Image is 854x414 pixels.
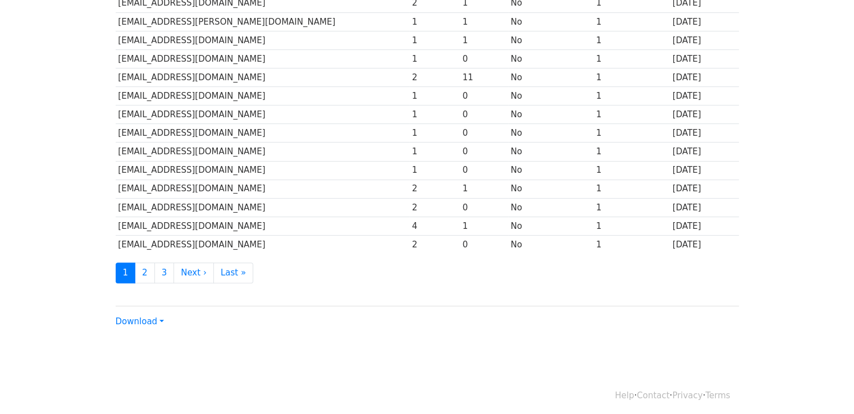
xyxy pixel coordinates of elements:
td: 2 [409,68,460,87]
td: 1 [593,217,670,235]
td: 1 [409,124,460,142]
td: 1 [593,235,670,254]
td: 0 [460,142,508,161]
td: [DATE] [670,31,739,49]
td: 1 [409,87,460,105]
a: Help [615,390,634,401]
td: [EMAIL_ADDRESS][PERSON_NAME][DOMAIN_NAME] [116,12,409,31]
td: [DATE] [670,87,739,105]
td: [DATE] [670,68,739,87]
td: 1 [409,31,460,49]
td: 2 [409,198,460,217]
td: 1 [593,12,670,31]
td: [EMAIL_ADDRESS][DOMAIN_NAME] [116,198,409,217]
td: [DATE] [670,180,739,198]
iframe: Chat Widget [798,360,854,414]
td: 2 [409,180,460,198]
td: No [508,142,593,161]
td: No [508,68,593,87]
td: No [508,161,593,180]
td: No [508,235,593,254]
a: Terms [705,390,730,401]
a: Next › [173,263,214,283]
td: 1 [593,49,670,68]
td: No [508,217,593,235]
a: 1 [116,263,136,283]
td: 1 [460,217,508,235]
td: 0 [460,105,508,124]
td: No [508,31,593,49]
a: Privacy [672,390,702,401]
td: [DATE] [670,12,739,31]
td: 1 [409,105,460,124]
td: [EMAIL_ADDRESS][DOMAIN_NAME] [116,87,409,105]
td: 0 [460,198,508,217]
td: No [508,180,593,198]
td: [DATE] [670,105,739,124]
td: 1 [593,124,670,142]
td: [EMAIL_ADDRESS][DOMAIN_NAME] [116,49,409,68]
td: 1 [593,87,670,105]
td: [EMAIL_ADDRESS][DOMAIN_NAME] [116,235,409,254]
td: [EMAIL_ADDRESS][DOMAIN_NAME] [116,68,409,87]
td: 1 [593,142,670,161]
td: 1 [593,31,670,49]
td: [EMAIL_ADDRESS][DOMAIN_NAME] [116,105,409,124]
td: 1 [409,49,460,68]
td: 1 [460,12,508,31]
td: 1 [409,142,460,161]
td: No [508,12,593,31]
a: Last » [213,263,253,283]
td: 1 [460,180,508,198]
td: [EMAIL_ADDRESS][DOMAIN_NAME] [116,161,409,180]
td: 1 [593,180,670,198]
td: No [508,49,593,68]
td: 1 [593,68,670,87]
td: [DATE] [670,124,739,142]
td: [DATE] [670,161,739,180]
a: Download [116,316,164,326]
td: [DATE] [670,217,739,235]
td: [EMAIL_ADDRESS][DOMAIN_NAME] [116,124,409,142]
td: [DATE] [670,142,739,161]
td: 0 [460,124,508,142]
td: [DATE] [670,198,739,217]
a: 3 [154,263,175,283]
td: 1 [593,105,670,124]
td: 0 [460,161,508,180]
td: 1 [409,161,460,180]
td: [EMAIL_ADDRESS][DOMAIN_NAME] [116,31,409,49]
td: 1 [593,161,670,180]
td: No [508,105,593,124]
td: 11 [460,68,508,87]
td: [DATE] [670,235,739,254]
td: 0 [460,49,508,68]
td: [EMAIL_ADDRESS][DOMAIN_NAME] [116,217,409,235]
td: No [508,87,593,105]
td: [EMAIL_ADDRESS][DOMAIN_NAME] [116,142,409,161]
td: No [508,124,593,142]
td: 1 [460,31,508,49]
td: [EMAIL_ADDRESS][DOMAIN_NAME] [116,180,409,198]
a: 2 [135,263,155,283]
a: Contact [637,390,669,401]
td: 1 [409,12,460,31]
td: 1 [593,198,670,217]
td: 0 [460,235,508,254]
td: 4 [409,217,460,235]
td: No [508,198,593,217]
td: 2 [409,235,460,254]
td: 0 [460,87,508,105]
td: [DATE] [670,49,739,68]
